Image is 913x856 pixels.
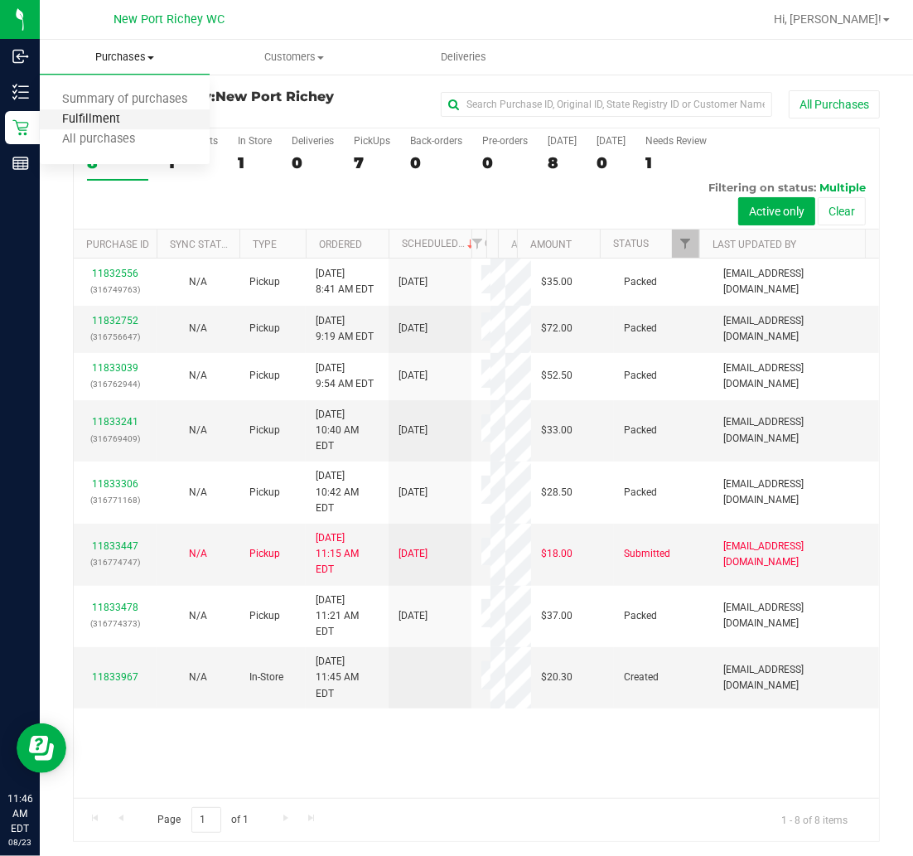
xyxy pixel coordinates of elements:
p: (316774747) [84,554,147,570]
div: Pre-orders [482,135,528,147]
span: $52.50 [541,368,572,384]
a: 11832556 [92,268,138,279]
span: Purchases [40,50,210,65]
button: N/A [189,321,207,336]
div: 0 [597,153,626,172]
span: Pickup [249,608,280,624]
inline-svg: Inventory [12,84,29,100]
a: Purchases Summary of purchases Fulfillment All purchases [40,40,210,75]
span: [DATE] 9:54 AM EDT [316,360,374,392]
a: Filter [672,230,699,258]
span: Pickup [249,485,280,501]
span: [EMAIL_ADDRESS][DOMAIN_NAME] [723,476,869,508]
span: Pickup [249,423,280,438]
span: [DATE] [399,274,428,290]
div: 8 [548,153,577,172]
span: [EMAIL_ADDRESS][DOMAIN_NAME] [723,313,869,345]
div: 7 [354,153,390,172]
span: [DATE] 11:45 AM EDT [316,654,379,702]
span: Not Applicable [189,610,207,621]
span: New Port Richey WC [114,12,225,27]
span: Packed [624,274,657,290]
div: [DATE] [597,135,626,147]
th: Address [498,230,517,259]
div: 1 [645,153,707,172]
span: Multiple [819,181,866,194]
span: Pickup [249,274,280,290]
span: [EMAIL_ADDRESS][DOMAIN_NAME] [723,414,869,446]
span: [DATE] [399,485,428,501]
span: Hi, [PERSON_NAME]! [774,12,882,26]
span: $72.00 [541,321,572,336]
a: Deliveries [379,40,549,75]
span: Not Applicable [189,370,207,381]
a: 11833967 [92,671,138,683]
a: Purchase ID [86,239,149,250]
a: Scheduled [402,238,477,249]
a: Filter [463,230,490,258]
div: 0 [292,153,334,172]
p: 11:46 AM EDT [7,791,32,836]
span: [DATE] 9:19 AM EDT [316,313,374,345]
span: [DATE] 8:41 AM EDT [316,266,374,297]
span: [EMAIL_ADDRESS][DOMAIN_NAME] [723,360,869,392]
a: 11833241 [92,416,138,428]
span: Created [624,670,659,685]
span: Not Applicable [189,322,207,334]
input: Search Purchase ID, Original ID, State Registry ID or Customer Name... [441,92,772,117]
span: $20.30 [541,670,572,685]
div: [DATE] [548,135,577,147]
span: $33.00 [541,423,572,438]
div: Back-orders [410,135,462,147]
span: [DATE] [399,546,428,562]
span: Not Applicable [189,424,207,436]
a: Customers [210,40,379,75]
a: 11833306 [92,478,138,490]
button: N/A [189,546,207,562]
button: N/A [189,485,207,501]
p: (316756647) [84,329,147,345]
a: Ordered [319,239,362,250]
div: Needs Review [645,135,707,147]
inline-svg: Inbound [12,48,29,65]
span: [DATE] [399,368,428,384]
button: N/A [189,423,207,438]
p: (316749763) [84,282,147,297]
inline-svg: Retail [12,119,29,136]
span: Pickup [249,321,280,336]
span: Not Applicable [189,548,207,559]
button: All Purchases [789,90,880,118]
p: (316762944) [84,376,147,392]
a: 11833039 [92,362,138,374]
button: N/A [189,368,207,384]
span: Pickup [249,546,280,562]
p: (316774373) [84,616,147,631]
span: [DATE] 10:40 AM EDT [316,407,379,455]
span: Submitted [624,546,670,562]
span: [EMAIL_ADDRESS][DOMAIN_NAME] [723,539,869,570]
a: 11833447 [92,540,138,552]
span: Packed [624,423,657,438]
span: [DATE] [399,321,428,336]
p: (316771168) [84,492,147,508]
a: 11832752 [92,315,138,326]
span: Not Applicable [189,671,207,683]
span: In-Store [249,670,283,685]
button: N/A [189,670,207,685]
span: $37.00 [541,608,572,624]
a: Type [253,239,277,250]
a: Sync Status [170,239,234,250]
div: PickUps [354,135,390,147]
span: $18.00 [541,546,572,562]
span: Fulfillment [40,113,143,127]
div: In Store [238,135,272,147]
div: 0 [482,153,528,172]
span: All purchases [40,133,157,147]
span: Packed [624,608,657,624]
span: [DATE] [399,608,428,624]
span: [DATE] 11:15 AM EDT [316,530,379,578]
input: 1 [191,807,221,833]
span: Page of 1 [143,807,263,833]
span: Packed [624,485,657,501]
span: Packed [624,321,657,336]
